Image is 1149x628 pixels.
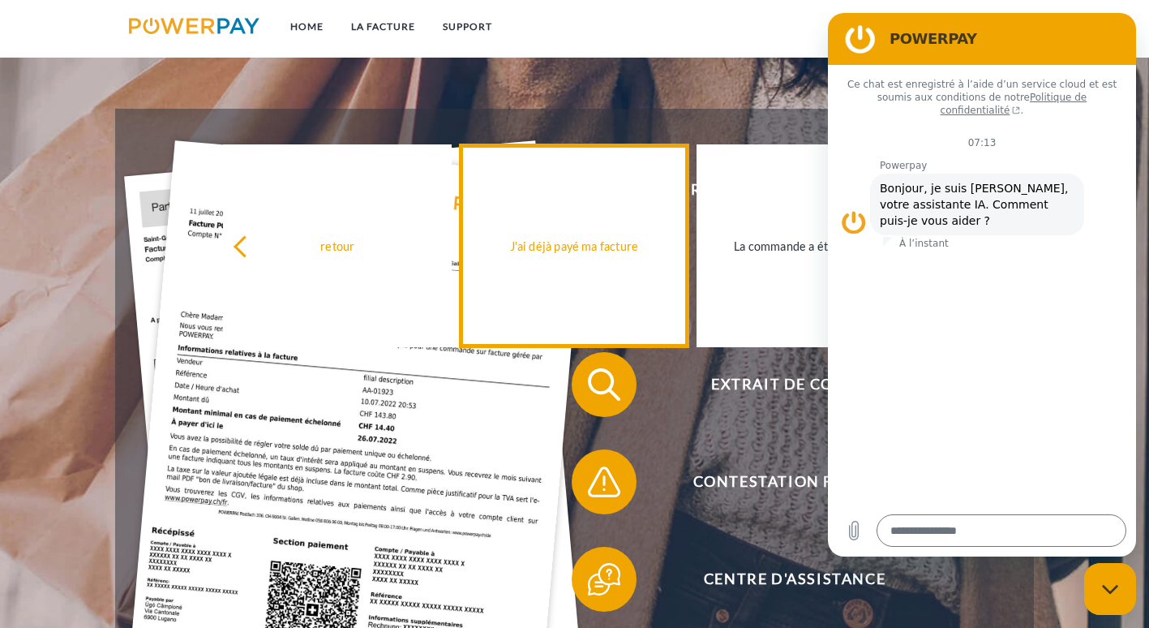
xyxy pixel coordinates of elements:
[572,352,993,417] button: Extrait de compte
[337,12,429,41] a: LA FACTURE
[584,559,624,600] img: qb_help.svg
[706,235,915,257] div: La commande a été renvoyée
[277,12,337,41] a: Home
[429,12,506,41] a: Support
[596,547,993,612] span: Centre d'assistance
[944,12,987,41] a: CG
[233,235,442,257] div: retour
[469,235,679,257] div: J'ai déjà payé ma facture
[572,449,993,514] button: Contestation Facture
[596,352,993,417] span: Extrait de compte
[572,547,993,612] button: Centre d'assistance
[584,462,624,502] img: qb_warning.svg
[828,13,1136,557] iframe: Fenêtre de messagerie
[1084,563,1136,615] iframe: Bouton de lancement de la fenêtre de messagerie, conversation en cours
[584,364,624,405] img: qb_search.svg
[129,18,259,34] img: logo-powerpay.svg
[596,449,993,514] span: Contestation Facture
